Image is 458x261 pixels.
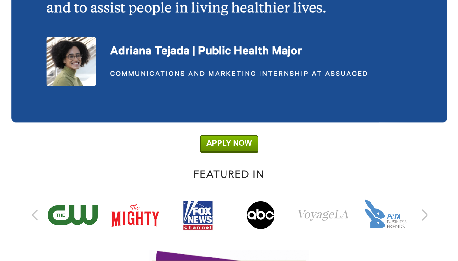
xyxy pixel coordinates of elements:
iframe: Chat Widget [426,230,458,261]
img: APPLY NOW [200,135,258,153]
img: CW-logo [48,205,98,225]
button: Next [418,206,425,225]
img: VoyageLa-logo [298,210,348,221]
img: ABC-Logo [236,201,286,229]
img: the-mighty-logo-vector [110,201,160,229]
img: Peta-Business-Friends [361,198,411,233]
button: Previous [29,206,35,225]
img: fox-news-logo-assuaged [173,190,223,240]
h2: FEATURED IN [48,169,410,181]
